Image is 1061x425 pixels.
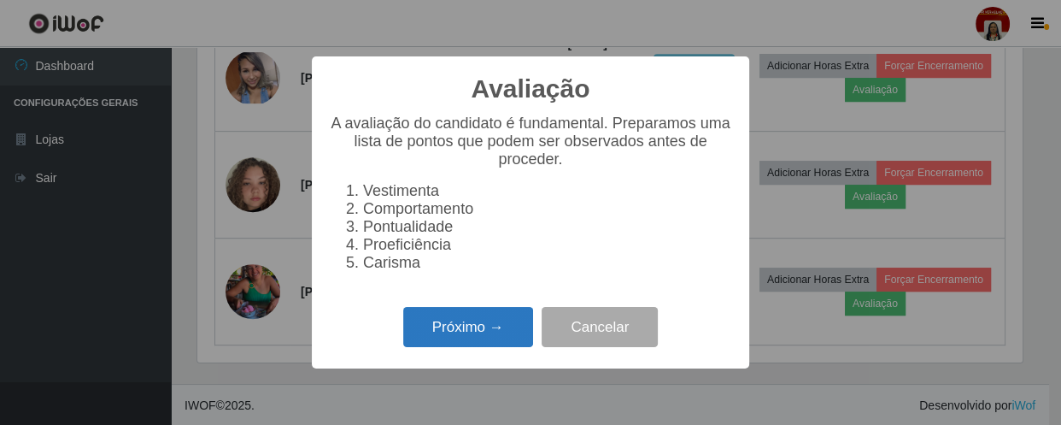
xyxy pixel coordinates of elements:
[329,115,732,168] p: A avaliação do candidato é fundamental. Preparamos uma lista de pontos que podem ser observados a...
[363,254,732,272] li: Carisma
[542,307,658,347] button: Cancelar
[363,200,732,218] li: Comportamento
[363,182,732,200] li: Vestimenta
[472,74,590,104] h2: Avaliação
[363,236,732,254] li: Proeficiência
[403,307,533,347] button: Próximo →
[363,218,732,236] li: Pontualidade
